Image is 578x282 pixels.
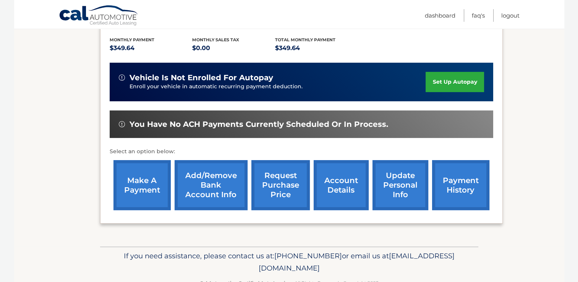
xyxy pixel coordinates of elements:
img: alert-white.svg [119,75,125,81]
a: FAQ's [472,9,485,22]
span: Total Monthly Payment [275,37,335,42]
a: request purchase price [251,160,310,210]
p: If you need assistance, please contact us at: or email us at [105,250,473,274]
span: Monthly Payment [110,37,154,42]
a: update personal info [372,160,428,210]
a: Dashboard [425,9,455,22]
img: alert-white.svg [119,121,125,127]
span: vehicle is not enrolled for autopay [130,73,273,83]
span: Monthly sales Tax [192,37,239,42]
a: make a payment [113,160,171,210]
a: payment history [432,160,489,210]
p: $0.00 [192,43,275,53]
p: Select an option below: [110,147,493,156]
p: $349.64 [110,43,193,53]
p: Enroll your vehicle in automatic recurring payment deduction. [130,83,426,91]
span: [EMAIL_ADDRESS][DOMAIN_NAME] [259,251,455,272]
a: account details [314,160,369,210]
a: set up autopay [426,72,484,92]
a: Add/Remove bank account info [175,160,248,210]
a: Logout [501,9,520,22]
span: You have no ACH payments currently scheduled or in process. [130,120,388,129]
span: [PHONE_NUMBER] [274,251,342,260]
a: Cal Automotive [59,5,139,27]
p: $349.64 [275,43,358,53]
